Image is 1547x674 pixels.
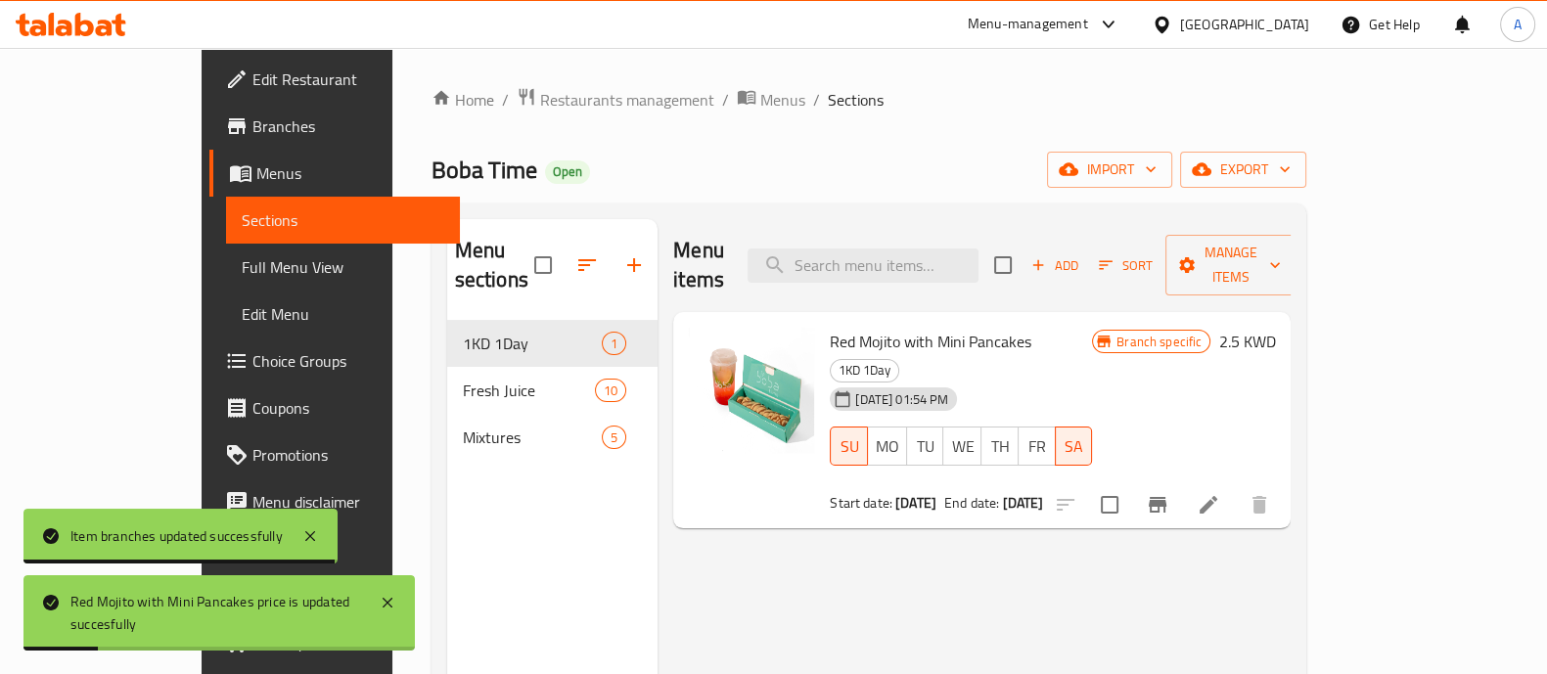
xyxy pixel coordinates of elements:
a: Full Menu View [226,244,460,291]
span: Select all sections [523,245,564,286]
div: 1KD 1Day [830,359,899,382]
span: import [1063,157,1157,182]
span: TH [989,432,1011,461]
button: import [1047,152,1172,188]
button: TH [980,427,1019,466]
a: Choice Groups [209,337,460,384]
h6: 2.5 KWD [1218,328,1275,355]
span: FR [1026,432,1048,461]
button: SA [1055,427,1093,466]
span: 1 [603,335,625,353]
div: items [602,332,626,355]
div: Menu-management [968,13,1088,36]
span: Restaurants management [540,88,714,112]
button: Add [1024,250,1086,281]
span: Mixtures [463,426,603,449]
span: TU [915,432,936,461]
span: Coupons [252,396,444,420]
span: Open [545,163,590,180]
button: WE [942,427,981,466]
a: Coupons [209,384,460,431]
span: Menus [760,88,805,112]
span: MO [876,432,899,461]
div: 1KD 1Day1 [447,320,659,367]
span: Edit Restaurant [252,67,444,91]
span: Sort sections [564,242,611,289]
span: Sort items [1086,250,1165,281]
div: [GEOGRAPHIC_DATA] [1180,14,1309,35]
button: MO [867,427,907,466]
div: items [595,379,626,402]
li: / [502,88,509,112]
input: search [748,248,978,283]
button: TU [906,427,944,466]
a: Restaurants management [517,87,714,112]
span: [DATE] 01:54 PM [847,390,956,409]
div: Open [545,160,590,184]
span: Select to update [1089,484,1130,525]
div: Fresh Juice10 [447,367,659,414]
span: Sections [242,208,444,232]
a: Home [432,88,494,112]
b: [DATE] [895,490,936,516]
span: Sort [1099,254,1153,277]
span: Choice Groups [252,349,444,373]
span: Promotions [252,443,444,467]
span: Menus [256,161,444,185]
span: Select section [982,245,1024,286]
a: Menus [737,87,805,112]
button: Branch-specific-item [1134,481,1181,528]
a: Menu disclaimer [209,478,460,525]
img: Red Mojito with Mini Pancakes [689,328,814,453]
span: 1KD 1Day [831,359,898,382]
button: Manage items [1165,235,1297,295]
a: Sections [226,197,460,244]
button: FR [1018,427,1056,466]
a: Branches [209,103,460,150]
div: Item branches updated successfully [70,525,283,547]
b: [DATE] [1003,490,1044,516]
span: Grocery Checklist [252,631,444,654]
h2: Menu sections [455,236,535,294]
a: Menus [209,150,460,197]
span: Add item [1024,250,1086,281]
li: / [813,88,820,112]
span: Add [1028,254,1081,277]
span: Fresh Juice [463,379,595,402]
span: End date: [944,490,999,516]
a: Coverage Report [209,572,460,619]
div: Mixtures5 [447,414,659,461]
span: Start date: [830,490,892,516]
button: Sort [1094,250,1158,281]
span: Branches [252,114,444,138]
span: Upsell [252,537,444,561]
span: Menu disclaimer [252,490,444,514]
button: SU [830,427,868,466]
span: 10 [596,382,625,400]
span: Full Menu View [242,255,444,279]
span: WE [951,432,974,461]
button: Add section [611,242,658,289]
span: A [1514,14,1522,35]
button: delete [1236,481,1283,528]
a: Edit menu item [1197,493,1220,517]
span: Red Mojito with Mini Pancakes [830,327,1031,356]
span: Branch specific [1109,333,1209,351]
span: Sections [828,88,884,112]
span: SA [1064,432,1085,461]
a: Promotions [209,431,460,478]
span: 5 [603,428,625,447]
span: Edit Menu [242,302,444,326]
nav: breadcrumb [432,87,1307,112]
div: items [602,426,626,449]
li: / [722,88,729,112]
span: Manage items [1181,241,1281,290]
span: Boba Time [432,148,537,192]
span: 1KD 1Day [463,332,603,355]
nav: Menu sections [447,312,659,469]
button: export [1180,152,1306,188]
span: export [1196,157,1291,182]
